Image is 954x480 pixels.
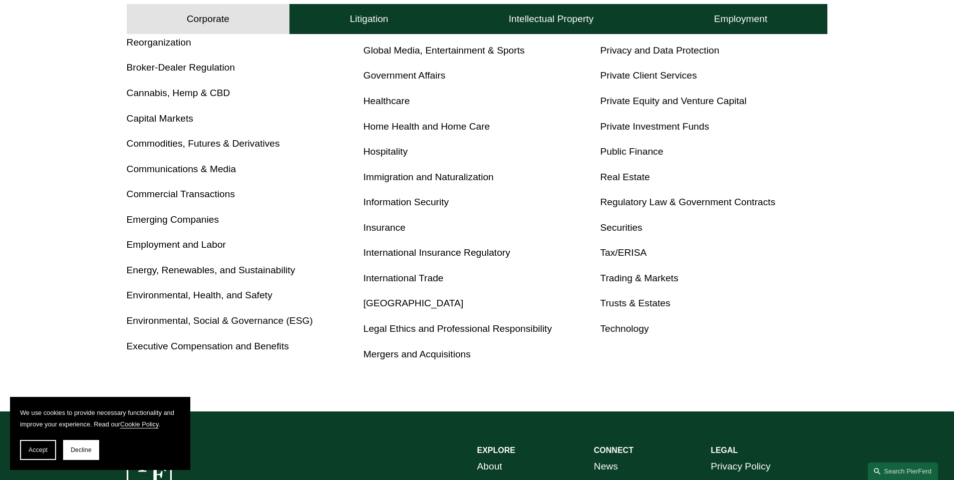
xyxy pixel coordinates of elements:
a: Commodities, Futures & Derivatives [127,138,280,149]
a: Technology [600,323,649,334]
a: Search this site [868,462,938,480]
h4: Employment [714,13,768,25]
h4: Intellectual Property [509,13,594,25]
a: Tax/ERISA [600,247,647,258]
span: Accept [29,446,48,453]
a: Public Finance [600,146,663,157]
a: Legal Ethics and Professional Responsibility [364,323,552,334]
a: Cannabis, Hemp & CBD [127,88,230,98]
a: Broker-Dealer Regulation [127,62,235,73]
a: Healthcare [364,96,410,106]
a: Hospitality [364,146,408,157]
a: Regulatory Law & Government Contracts [600,197,775,207]
a: Emerging Companies [127,214,219,225]
a: Private Investment Funds [600,121,709,132]
a: News [594,458,618,475]
a: Private Equity and Venture Capital [600,96,746,106]
a: Real Estate [600,172,650,182]
button: Accept [20,440,56,460]
a: Executive Compensation and Benefits [127,341,289,351]
a: Energy, Renewables, and Sustainability [127,265,295,275]
a: Mergers and Acquisitions [364,349,471,359]
span: Decline [71,446,92,453]
section: Cookie banner [10,397,190,470]
a: Information Security [364,197,449,207]
strong: EXPLORE [477,446,515,454]
p: We use cookies to provide necessary functionality and improve your experience. Read our . [20,407,180,430]
a: About [477,458,502,475]
a: Home Health and Home Care [364,121,490,132]
a: Trading & Markets [600,273,678,283]
a: Communications & Media [127,164,236,174]
h4: Litigation [350,13,388,25]
a: Environmental, Social & Governance (ESG) [127,315,313,326]
a: Trusts & Estates [600,298,670,308]
h4: Corporate [187,13,229,25]
a: Employment and Labor [127,239,226,250]
strong: CONNECT [594,446,633,454]
a: Environmental, Health, and Safety [127,290,272,300]
a: Government Affairs [364,70,446,81]
a: [GEOGRAPHIC_DATA] [364,298,464,308]
a: Private Client Services [600,70,697,81]
a: Securities [600,222,642,233]
a: International Insurance Regulatory [364,247,510,258]
a: Commercial Transactions [127,189,235,199]
a: Insurance [364,222,406,233]
a: Immigration and Naturalization [364,172,494,182]
a: Privacy Policy [711,458,770,475]
a: Privacy and Data Protection [600,45,719,56]
button: Decline [63,440,99,460]
strong: LEGAL [711,446,738,454]
a: International Trade [364,273,444,283]
a: Capital Markets [127,113,193,124]
a: Global Media, Entertainment & Sports [364,45,525,56]
a: Cookie Policy [120,420,159,428]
